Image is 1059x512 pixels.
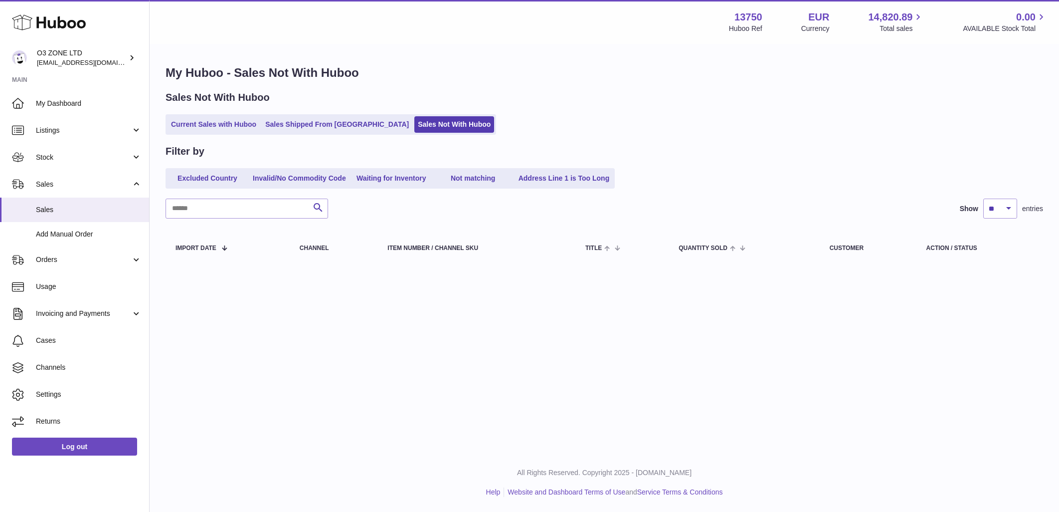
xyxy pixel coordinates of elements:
[36,363,142,372] span: Channels
[414,116,494,133] a: Sales Not With Huboo
[868,10,912,24] span: 14,820.89
[830,245,906,252] div: Customer
[12,50,27,65] img: hello@o3zoneltd.co.uk
[585,245,602,252] span: Title
[36,230,142,239] span: Add Manual Order
[352,170,431,187] a: Waiting for Inventory
[249,170,350,187] a: Invalid/No Commodity Code
[36,126,131,135] span: Listings
[1022,204,1043,214] span: entries
[36,99,142,108] span: My Dashboard
[679,245,727,252] span: Quantity Sold
[36,255,131,264] span: Orders
[166,91,270,104] h2: Sales Not With Huboo
[36,390,142,399] span: Settings
[880,24,924,33] span: Total sales
[36,205,142,215] span: Sales
[36,309,131,318] span: Invoicing and Payments
[637,488,723,496] a: Service Terms & Conditions
[960,204,978,214] label: Show
[508,488,625,496] a: Website and Dashboard Terms of Use
[486,488,501,496] a: Help
[36,417,142,426] span: Returns
[300,245,367,252] div: Channel
[515,170,613,187] a: Address Line 1 is Too Long
[168,116,260,133] a: Current Sales with Huboo
[12,438,137,456] a: Log out
[963,10,1047,33] a: 0.00 AVAILABLE Stock Total
[36,336,142,345] span: Cases
[1016,10,1036,24] span: 0.00
[734,10,762,24] strong: 13750
[926,245,1033,252] div: Action / Status
[387,245,565,252] div: Item Number / Channel SKU
[729,24,762,33] div: Huboo Ref
[158,468,1051,478] p: All Rights Reserved. Copyright 2025 - [DOMAIN_NAME]
[262,116,412,133] a: Sales Shipped From [GEOGRAPHIC_DATA]
[433,170,513,187] a: Not matching
[166,145,204,158] h2: Filter by
[963,24,1047,33] span: AVAILABLE Stock Total
[166,65,1043,81] h1: My Huboo - Sales Not With Huboo
[37,48,127,67] div: O3 ZONE LTD
[36,180,131,189] span: Sales
[168,170,247,187] a: Excluded Country
[176,245,216,252] span: Import date
[36,282,142,291] span: Usage
[801,24,830,33] div: Currency
[37,58,147,66] span: [EMAIL_ADDRESS][DOMAIN_NAME]
[504,488,722,497] li: and
[808,10,829,24] strong: EUR
[868,10,924,33] a: 14,820.89 Total sales
[36,153,131,162] span: Stock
